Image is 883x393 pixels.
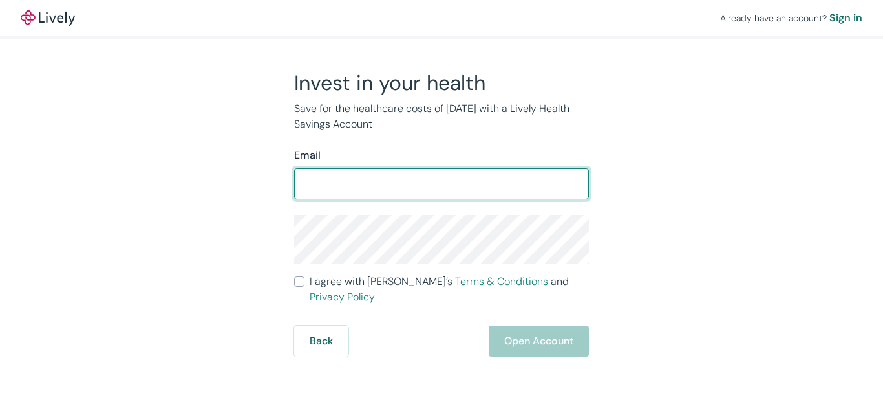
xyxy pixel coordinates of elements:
a: Terms & Conditions [455,275,548,288]
a: Sign in [829,10,862,26]
img: Lively [21,10,75,26]
a: Back to Top [19,17,70,28]
div: Already have an account? [720,10,862,26]
label: Email [294,148,321,163]
button: Back [294,326,348,357]
a: LivelyLively [21,10,75,26]
h3: Style [5,41,189,55]
a: Privacy Policy [310,290,375,304]
span: 16 px [16,90,36,101]
div: Outline [5,5,189,17]
label: Font Size [5,78,45,89]
h2: Invest in your health [294,70,589,96]
span: I agree with [PERSON_NAME]’s and [310,274,589,305]
p: Save for the healthcare costs of [DATE] with a Lively Health Savings Account [294,101,589,132]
